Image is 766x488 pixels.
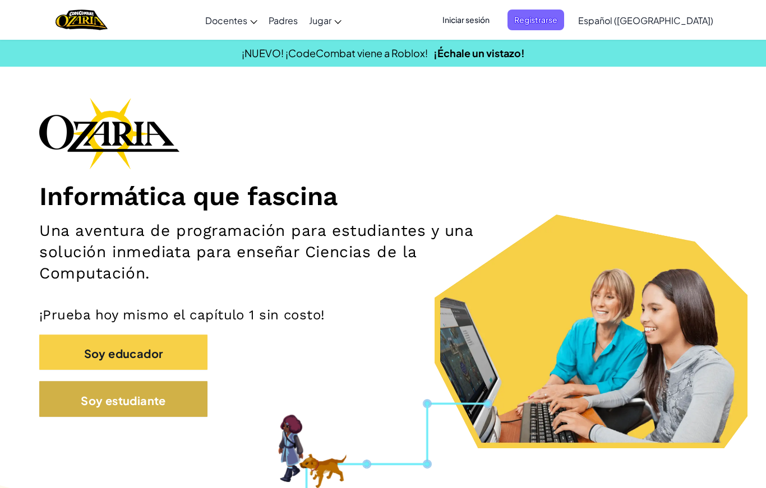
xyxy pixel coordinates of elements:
[39,381,207,417] button: Soy estudiante
[309,15,331,26] font: Jugar
[442,15,490,25] font: Iniciar sesión
[433,47,525,59] a: ¡Échale un vistazo!
[573,5,719,35] a: Español ([GEOGRAPHIC_DATA])
[242,47,428,59] font: ¡NUEVO! ¡CodeCombat viene a Roblox!
[39,97,179,169] img: Logotipo de la marca Ozaria
[84,346,163,360] font: Soy educador
[81,393,166,407] font: Soy estudiante
[200,5,263,35] a: Docentes
[269,15,298,26] font: Padres
[205,15,247,26] font: Docentes
[39,334,207,370] button: Soy educador
[578,15,713,26] font: Español ([GEOGRAPHIC_DATA])
[56,8,108,31] a: Logotipo de Ozaria de CodeCombat
[507,10,564,30] button: Registrarse
[263,5,303,35] a: Padres
[514,15,557,25] font: Registrarse
[303,5,347,35] a: Jugar
[436,10,496,30] button: Iniciar sesión
[39,307,325,323] font: ¡Prueba hoy mismo el capítulo 1 sin costo!
[39,221,473,282] font: Una aventura de programación para estudiantes y una solución inmediata para enseñar Ciencias de l...
[56,8,108,31] img: Hogar
[39,181,338,211] font: Informática que fascina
